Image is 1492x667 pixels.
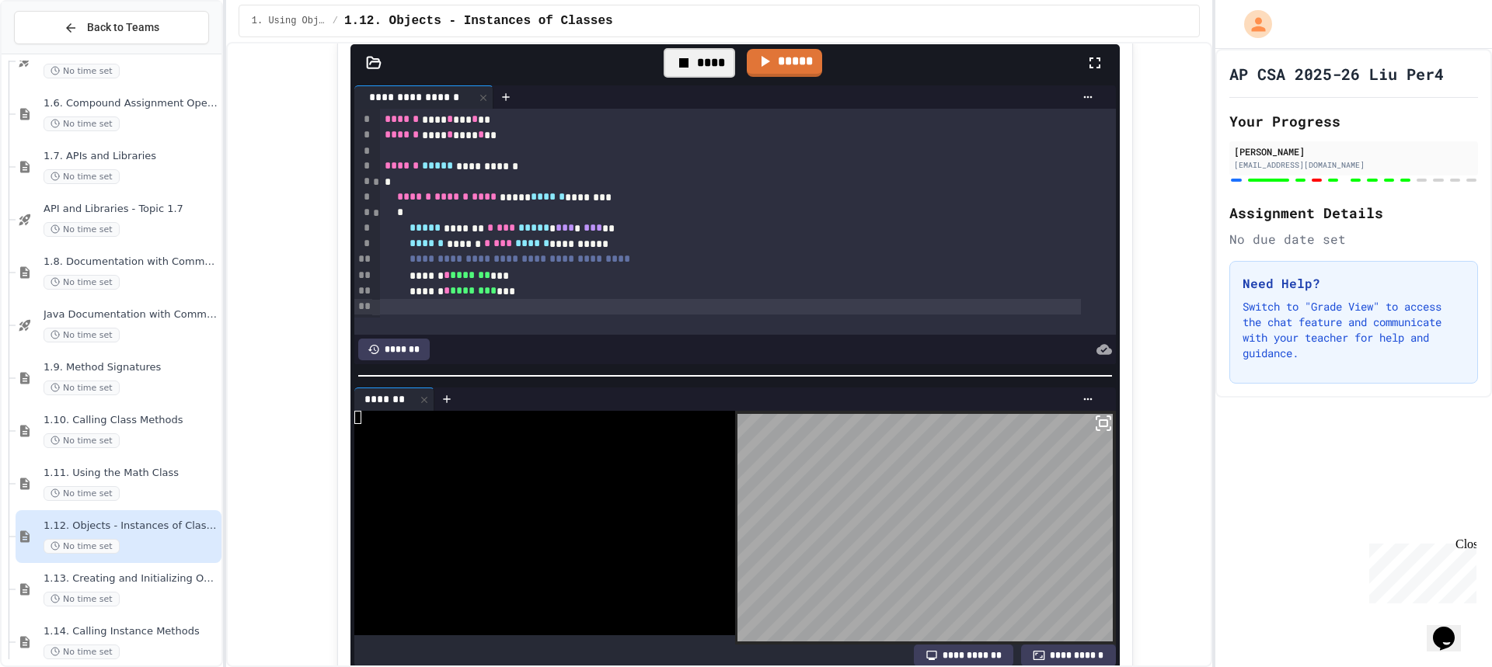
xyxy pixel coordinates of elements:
div: My Account [1228,6,1276,42]
span: No time set [44,486,120,501]
span: No time set [44,64,120,78]
span: 1.6. Compound Assignment Operators [44,97,218,110]
span: No time set [44,592,120,606]
span: No time set [44,328,120,342]
span: 1.12. Objects - Instances of Classes [44,519,218,533]
span: No time set [44,275,120,290]
span: 1. Using Objects and Methods [252,15,326,27]
iframe: chat widget [1427,605,1476,651]
span: 1.12. Objects - Instances of Classes [344,12,613,30]
span: No time set [44,116,120,131]
button: Back to Teams [14,11,209,44]
iframe: chat widget [1363,537,1476,603]
div: Chat with us now!Close [6,6,107,99]
h2: Your Progress [1229,110,1478,132]
span: 1.11. Using the Math Class [44,467,218,480]
p: Switch to "Grade View" to access the chat feature and communicate with your teacher for help and ... [1243,299,1465,361]
span: No time set [44,222,120,237]
span: 1.10. Calling Class Methods [44,414,218,427]
span: 1.8. Documentation with Comments and Preconditions [44,255,218,269]
span: 1.13. Creating and Initializing Objects: Constructors [44,572,218,585]
span: No time set [44,433,120,448]
span: 1.14. Calling Instance Methods [44,625,218,638]
span: Back to Teams [87,19,159,36]
span: API and Libraries - Topic 1.7 [44,203,218,216]
h3: Need Help? [1243,274,1465,293]
div: [PERSON_NAME] [1234,144,1473,158]
span: 1.7. APIs and Libraries [44,150,218,163]
div: [EMAIL_ADDRESS][DOMAIN_NAME] [1234,159,1473,171]
span: Java Documentation with Comments - Topic 1.8 [44,308,218,321]
span: No time set [44,380,120,395]
span: 1.9. Method Signatures [44,361,218,374]
span: No time set [44,169,120,184]
h2: Assignment Details [1229,202,1478,224]
span: No time set [44,539,120,554]
span: / [333,15,338,27]
div: No due date set [1229,230,1478,248]
h1: AP CSA 2025-26 Liu Per4 [1229,63,1444,85]
span: No time set [44,644,120,659]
